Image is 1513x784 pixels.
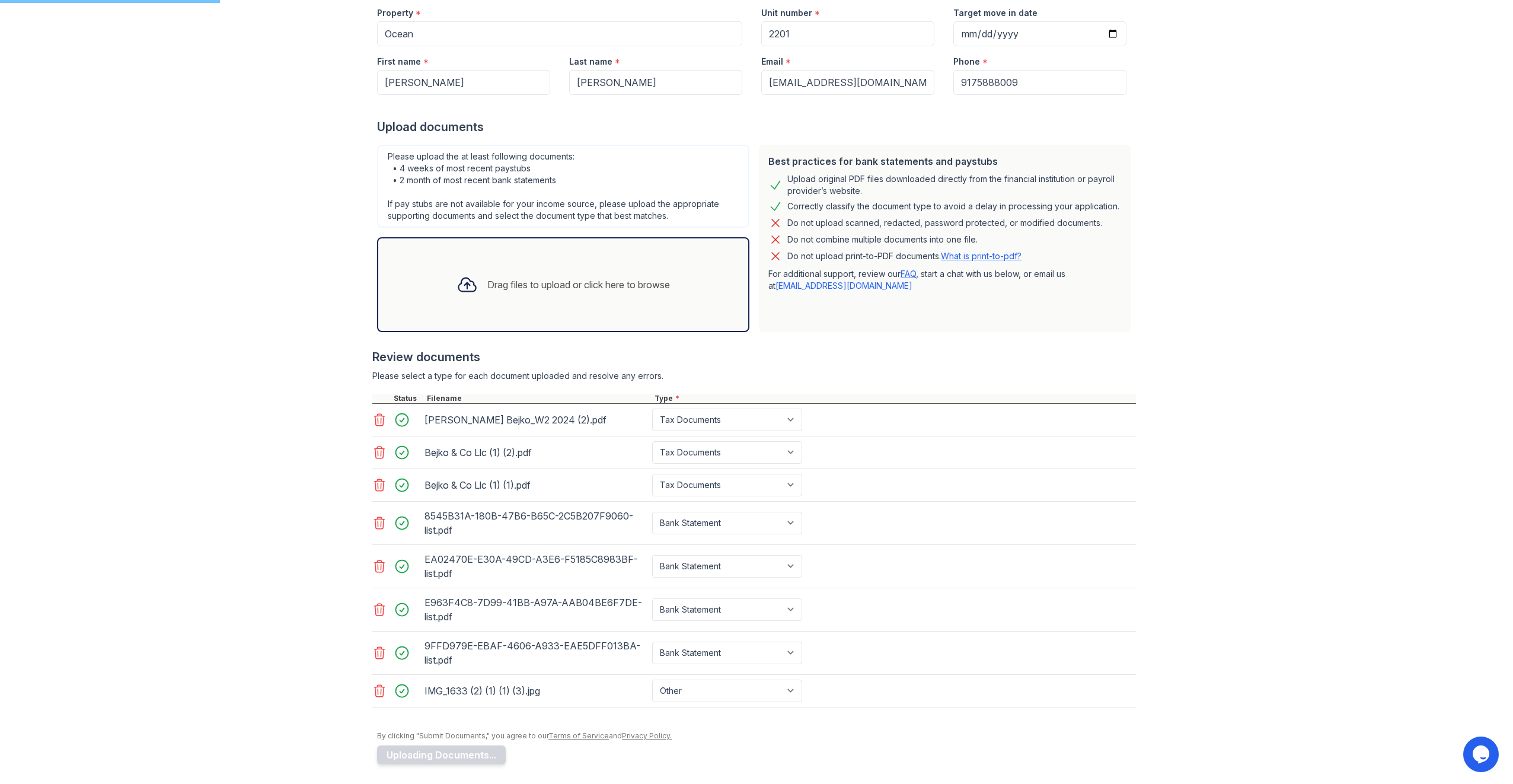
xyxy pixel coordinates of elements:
[953,56,980,68] label: Phone
[424,394,652,403] div: Filename
[424,410,647,429] div: [PERSON_NAME] Bejko_W2 2024 (2).pdf
[787,250,1022,262] p: Do not upload print-to-PDF documents.
[787,232,978,247] div: Do not combine multiple documents into one file.
[569,56,612,68] label: Last name
[1463,737,1501,772] iframe: chat widget
[424,681,647,700] div: IMG_1633 (2) (1) (1) (3).jpg
[377,731,1136,741] div: By clicking "Submit Documents," you agree to our and
[548,731,609,740] a: Terms of Service
[787,199,1119,213] div: Correctly classify the document type to avoid a delay in processing your application.
[372,349,1136,365] div: Review documents
[487,278,670,292] div: Drag files to upload or click here to browse
[391,394,424,403] div: Status
[775,281,912,291] a: [EMAIL_ADDRESS][DOMAIN_NAME]
[622,731,672,740] a: Privacy Policy.
[377,119,1136,135] div: Upload documents
[787,216,1102,230] div: Do not upload scanned, redacted, password protected, or modified documents.
[424,506,647,540] div: 8545B31A-180B-47B6-B65C-2C5B207F9060-list.pdf
[424,550,647,583] div: EA02470E-E30A-49CD-A3E6-F5185C8983BF-list.pdf
[787,173,1122,197] div: Upload original PDF files downloaded directly from the financial institution or payroll provider’...
[377,7,413,19] label: Property
[768,268,1122,292] p: For additional support, review our , start a chat with us below, or email us at
[761,7,812,19] label: Unit number
[377,145,749,228] div: Please upload the at least following documents: • 4 weeks of most recent paystubs • 2 month of mo...
[652,394,1136,403] div: Type
[941,251,1022,261] a: What is print-to-pdf?
[377,745,506,764] button: Uploading Documents...
[761,56,783,68] label: Email
[372,370,1136,382] div: Please select a type for each document uploaded and resolve any errors.
[424,636,647,670] div: 9FFD979E-EBAF-4606-A933-EAE5DFF013BA-list.pdf
[424,476,647,495] div: Bejko & Co Llc (1) (1).pdf
[953,7,1038,19] label: Target move in date
[424,593,647,626] div: E963F4C8-7D99-41BB-A97A-AAB04BE6F7DE-list.pdf
[377,56,421,68] label: First name
[768,154,1122,168] div: Best practices for bank statements and paystubs
[424,443,647,462] div: Bejko & Co Llc (1) (2).pdf
[901,269,916,279] a: FAQ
